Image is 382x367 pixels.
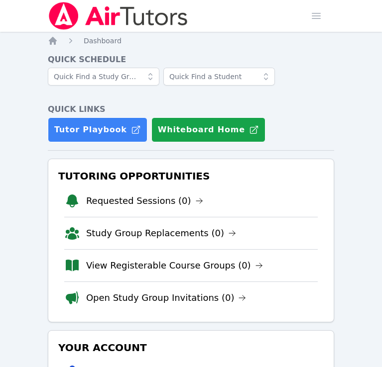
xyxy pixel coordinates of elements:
[163,68,275,86] input: Quick Find a Student
[84,36,122,46] a: Dashboard
[48,2,189,30] img: Air Tutors
[86,226,236,240] a: Study Group Replacements (0)
[56,167,326,185] h3: Tutoring Opportunities
[86,259,263,273] a: View Registerable Course Groups (0)
[86,291,247,305] a: Open Study Group Invitations (0)
[48,36,334,46] nav: Breadcrumb
[48,103,334,115] h4: Quick Links
[56,339,326,357] h3: Your Account
[84,37,122,45] span: Dashboard
[151,117,265,142] button: Whiteboard Home
[48,54,334,66] h4: Quick Schedule
[48,68,159,86] input: Quick Find a Study Group
[86,194,203,208] a: Requested Sessions (0)
[48,117,147,142] a: Tutor Playbook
